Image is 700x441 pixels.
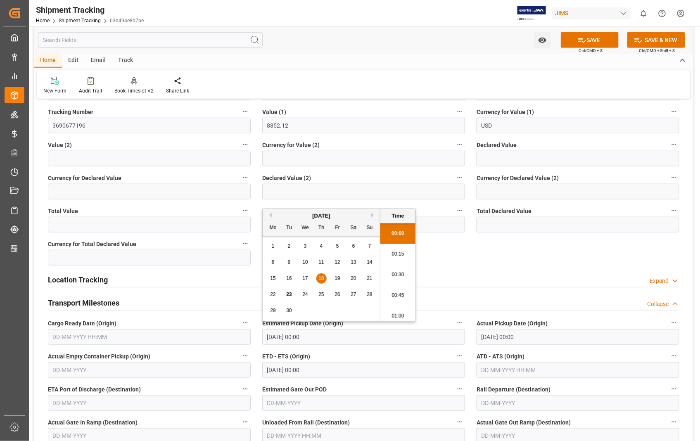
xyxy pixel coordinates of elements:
[669,384,679,394] button: Rail Departure (Destination)
[114,87,154,95] div: Book Timeslot V2
[454,172,465,183] button: Declared Value (2)
[48,240,136,249] span: Currency for Total Declared Value
[320,243,323,249] span: 4
[43,87,66,95] div: New Form
[240,205,251,216] button: Total Value
[240,106,251,117] button: Tracking Number
[262,141,320,149] span: Currency for Value (2)
[454,139,465,150] button: Currency for Value (2)
[284,241,294,251] div: Choose Tuesday, September 2nd, 2025
[48,395,251,411] input: DD-MM-YYYY
[477,418,571,427] span: Actual Gate Out Ramp (Destination)
[288,259,291,265] span: 9
[284,273,294,284] div: Choose Tuesday, September 16th, 2025
[367,275,372,281] span: 21
[302,292,308,297] span: 24
[318,275,324,281] span: 18
[367,292,372,297] span: 28
[349,289,359,300] div: Choose Saturday, September 27th, 2025
[48,385,141,394] span: ETA Port of Discharge (Destination)
[454,318,465,328] button: Estimated Pickup Date (Origin)
[240,417,251,427] button: Actual Gate In Ramp (Destination)
[262,207,326,216] span: Currency for Total Value
[38,32,263,48] input: Search Fields
[335,275,340,281] span: 19
[85,54,112,68] div: Email
[268,289,278,300] div: Choose Monday, September 22nd, 2025
[302,259,308,265] span: 10
[349,273,359,284] div: Choose Saturday, September 20th, 2025
[561,32,619,48] button: SAVE
[316,257,327,268] div: Choose Thursday, September 11th, 2025
[48,141,72,149] span: Value (2)
[517,6,546,21] img: Exertis%20JAM%20-%20Email%20Logo.jpg_1722504956.jpg
[262,352,310,361] span: ETD - ETS (Origin)
[34,54,62,68] div: Home
[316,241,327,251] div: Choose Thursday, September 4th, 2025
[365,289,375,300] div: Choose Sunday, September 28th, 2025
[380,265,415,285] li: 00:30
[552,7,631,19] div: JIMS
[380,244,415,265] li: 00:15
[454,205,465,216] button: Currency for Total Value
[477,108,534,116] span: Currency for Value (1)
[318,292,324,297] span: 25
[48,297,119,308] h2: Transport Milestones
[477,352,524,361] span: ATD - ATS (Origin)
[365,223,375,233] div: Su
[270,292,275,297] span: 22
[349,223,359,233] div: Sa
[272,243,275,249] span: 1
[477,174,559,183] span: Currency for Declared Value (2)
[380,306,415,327] li: 01:00
[263,212,380,220] div: [DATE]
[669,318,679,328] button: Actual Pickup Date (Origin)
[634,4,653,23] button: show 0 new notifications
[371,213,376,218] button: Next Month
[639,47,675,54] span: Ctrl/CMD + Shift + S
[653,4,672,23] button: Help Center
[270,275,275,281] span: 15
[454,351,465,361] button: ETD - ETS (Origin)
[351,292,356,297] span: 27
[316,273,327,284] div: Choose Thursday, September 18th, 2025
[534,32,551,48] button: open menu
[477,207,532,216] span: Total Declared Value
[300,273,311,284] div: Choose Wednesday, September 17th, 2025
[304,243,307,249] span: 3
[267,213,272,218] button: Previous Month
[335,259,340,265] span: 12
[351,259,356,265] span: 13
[262,418,350,427] span: Unloaded From Rail (Destination)
[300,289,311,300] div: Choose Wednesday, September 24th, 2025
[336,243,339,249] span: 5
[351,275,356,281] span: 20
[352,243,355,249] span: 6
[265,238,378,319] div: month 2025-09
[268,306,278,316] div: Choose Monday, September 29th, 2025
[36,4,144,16] div: Shipment Tracking
[367,259,372,265] span: 14
[302,275,308,281] span: 17
[332,273,343,284] div: Choose Friday, September 19th, 2025
[48,174,121,183] span: Currency for Declared Value
[48,319,116,328] span: Cargo Ready Date (Origin)
[262,385,327,394] span: Estimated Gate Out POD
[240,318,251,328] button: Cargo Ready Date (Origin)
[316,223,327,233] div: Th
[284,289,294,300] div: Choose Tuesday, September 23rd, 2025
[240,172,251,183] button: Currency for Declared Value
[669,351,679,361] button: ATD - ATS (Origin)
[650,277,669,285] div: Expand
[477,141,517,149] span: Declared Value
[284,306,294,316] div: Choose Tuesday, September 30th, 2025
[112,54,139,68] div: Track
[477,319,548,328] span: Actual Pickup Date (Origin)
[579,47,603,54] span: Ctrl/CMD + S
[48,274,108,285] h2: Location Tracking
[166,87,189,95] div: Share Link
[365,257,375,268] div: Choose Sunday, September 14th, 2025
[477,385,551,394] span: Rail Departure (Destination)
[270,308,275,313] span: 29
[79,87,102,95] div: Audit Trail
